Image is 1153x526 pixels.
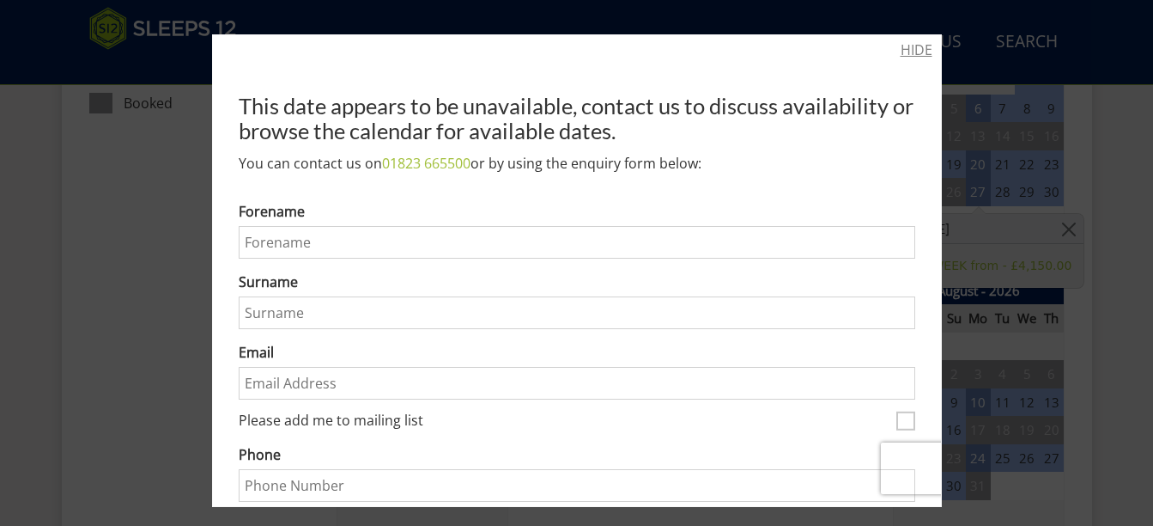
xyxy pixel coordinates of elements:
label: Email [239,342,915,363]
input: Forename [239,226,915,259]
a: HIDE [901,40,932,60]
input: Phone Number [239,469,915,502]
label: Forename [239,201,915,222]
input: Email Address [239,367,915,400]
input: Surname [239,297,915,329]
h2: This date appears to be unavailable, contact us to discuss availability or browse the calendar fo... [239,94,915,142]
label: Please add me to mailing list [239,413,889,431]
a: 01823 665500 [382,154,470,173]
label: Phone [239,444,915,465]
p: You can contact us on or by using the enquiry form below: [239,153,915,174]
label: Surname [239,272,915,292]
iframe: reCAPTCHA [881,443,1101,494]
